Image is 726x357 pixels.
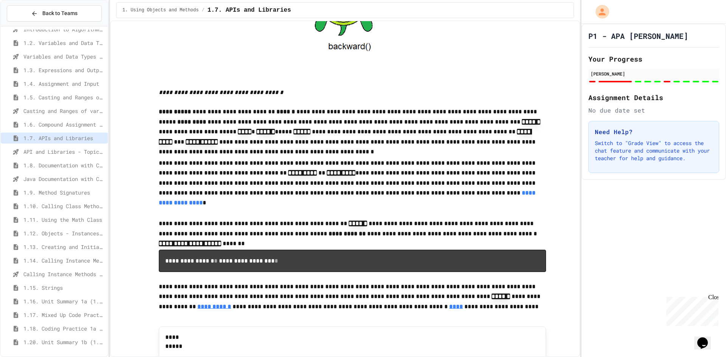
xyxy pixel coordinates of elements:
iframe: chat widget [663,294,718,326]
span: 1.15. Strings [23,284,105,292]
span: 1.4. Assignment and Input [23,80,105,88]
span: 1.2. Variables and Data Types [23,39,105,47]
div: [PERSON_NAME] [591,70,717,77]
span: Java Documentation with Comments - Topic 1.8 [23,175,105,183]
span: 1.3. Expressions and Output [New] [23,66,105,74]
iframe: chat widget [694,327,718,349]
span: 1.11. Using the Math Class [23,216,105,224]
h2: Assignment Details [588,92,719,103]
div: My Account [588,3,611,20]
div: Chat with us now!Close [3,3,52,48]
span: 1.5. Casting and Ranges of Values [23,93,105,101]
span: 1.13. Creating and Initializing Objects: Constructors [23,243,105,251]
span: 1.7. APIs and Libraries [23,134,105,142]
span: 1. Using Objects and Methods [123,7,199,13]
span: / [202,7,204,13]
span: 1.10. Calling Class Methods [23,202,105,210]
span: 1.14. Calling Instance Methods [23,257,105,264]
h1: P1 - APA [PERSON_NAME] [588,31,688,41]
span: 1.12. Objects - Instances of Classes [23,229,105,237]
span: 1.17. Mixed Up Code Practice 1.1-1.6 [23,311,105,319]
span: Casting and Ranges of variables - Quiz [23,107,105,115]
h2: Your Progress [588,54,719,64]
p: Switch to "Grade View" to access the chat feature and communicate with your teacher for help and ... [595,139,713,162]
span: 1.16. Unit Summary 1a (1.1-1.6) [23,297,105,305]
span: 1.18. Coding Practice 1a (1.1-1.6) [23,325,105,332]
span: API and Libraries - Topic 1.7 [23,148,105,156]
span: Calling Instance Methods - Topic 1.14 [23,270,105,278]
span: 1.6. Compound Assignment Operators [23,121,105,128]
button: Back to Teams [7,5,102,22]
span: Introduction to Algorithms, Programming, and Compilers [23,25,105,33]
span: 1.7. APIs and Libraries [208,6,291,15]
span: Variables and Data Types - Quiz [23,53,105,60]
span: 1.20. Unit Summary 1b (1.7-1.15) [23,338,105,346]
div: No due date set [588,106,719,115]
h3: Need Help? [595,127,713,136]
span: 1.9. Method Signatures [23,189,105,196]
span: Back to Teams [42,9,78,17]
span: 1.8. Documentation with Comments and Preconditions [23,161,105,169]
